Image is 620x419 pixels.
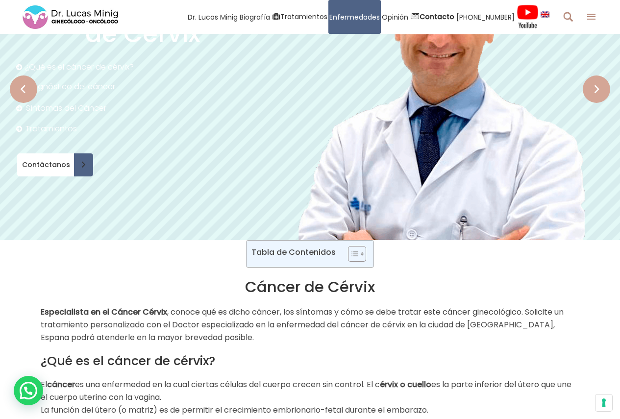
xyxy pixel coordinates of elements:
span: [PHONE_NUMBER] [456,11,515,23]
strong: érvix o cuello [380,379,431,390]
p: , conoce qué es dicho cáncer, los síntomas y cómo se debe tratar este cáncer ginecológico. Solici... [41,306,580,344]
img: Videos Youtube Ginecología [517,4,539,29]
rs-layer: Tratamientos [25,123,77,134]
h2: ¿Qué es el cáncer de cérvix? [41,354,580,369]
span: Enfermedades [329,11,380,23]
a: Toggle Table of Content [341,246,364,262]
strong: Contacto [420,12,454,22]
span: Opinión [382,11,408,23]
img: h3-slider-image-3.png [16,64,23,71]
span: Contáctanos [17,161,72,168]
rs-layer: de Cérvix [85,22,200,46]
a: Contáctanos [17,153,93,176]
strong: Especialista en el Cáncer Cérvix [41,306,167,318]
p: Tabla de Contenidos [251,246,336,258]
rs-layer: ¿Qué es el cáncer de cérvix? [25,62,134,73]
span: Biografía [240,11,270,23]
span: Tratamientos [280,11,327,23]
rs-layer: Síntomas del Cáncer [26,103,106,114]
img: h3-slider-image-3.png [16,125,23,132]
img: h3-slider-image-3.png [16,105,23,112]
img: language english [541,11,549,17]
h1: Cáncer de Cérvix [41,277,580,296]
strong: cáncer [47,379,75,390]
span: Dr. Lucas Minig [188,11,238,23]
rs-layer: Diagnóstico del cáncer [25,81,115,92]
button: Sus preferencias de consentimiento para tecnologías de seguimiento [595,394,612,411]
div: WhatsApp contact [14,376,43,405]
